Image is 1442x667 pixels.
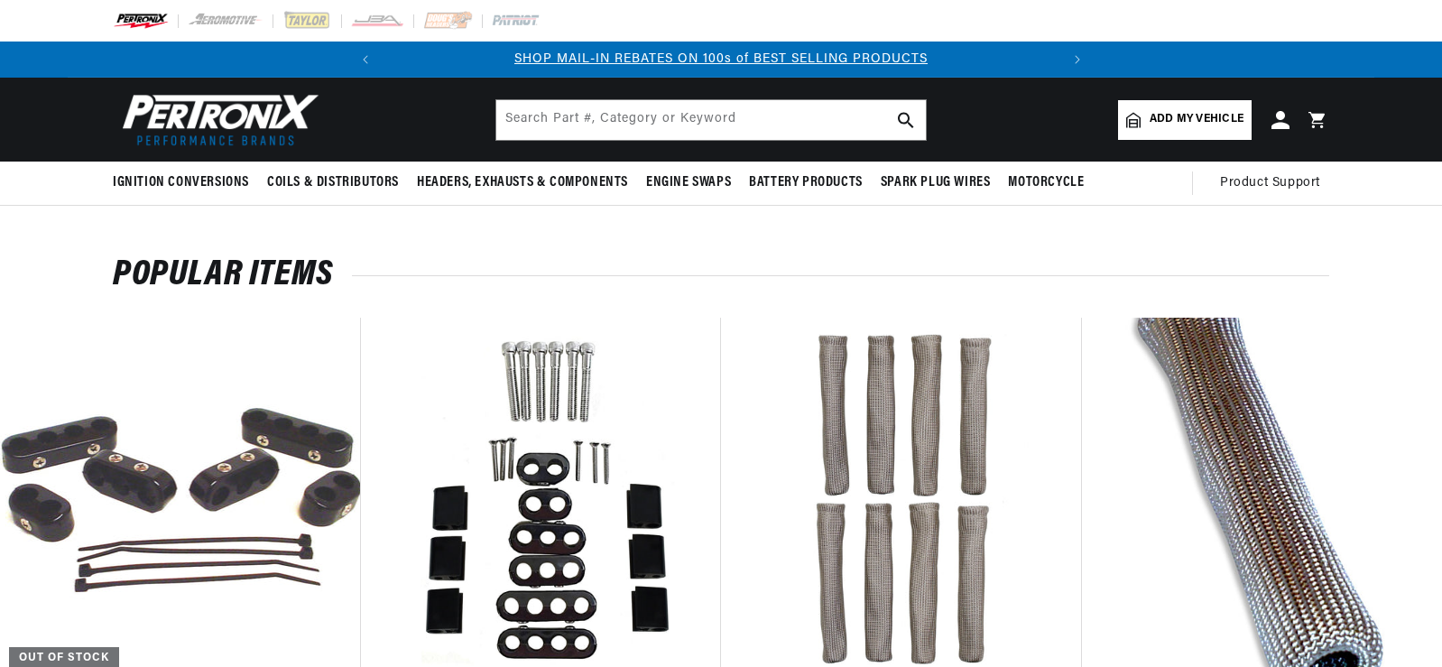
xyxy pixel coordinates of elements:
span: Spark Plug Wires [881,173,991,192]
div: 1 of 2 [384,50,1059,69]
span: Motorcycle [1008,173,1084,192]
summary: Ignition Conversions [113,162,258,204]
summary: Engine Swaps [637,162,740,204]
span: Ignition Conversions [113,173,249,192]
a: Add my vehicle [1118,100,1252,140]
input: Search Part #, Category or Keyword [496,100,926,140]
summary: Headers, Exhausts & Components [408,162,637,204]
a: SHOP MAIL-IN REBATES ON 100s of BEST SELLING PRODUCTS [514,52,928,66]
div: Announcement [384,50,1059,69]
summary: Motorcycle [999,162,1093,204]
span: Battery Products [749,173,863,192]
button: search button [886,100,926,140]
img: Pertronix [113,88,320,151]
summary: Battery Products [740,162,872,204]
button: Translation missing: en.sections.announcements.previous_announcement [347,42,384,78]
slideshow-component: Translation missing: en.sections.announcements.announcement_bar [68,42,1374,78]
summary: Product Support [1220,162,1329,205]
span: Headers, Exhausts & Components [417,173,628,192]
summary: Coils & Distributors [258,162,408,204]
span: Product Support [1220,173,1320,193]
h2: Popular items [113,260,1329,291]
button: Translation missing: en.sections.announcements.next_announcement [1059,42,1095,78]
summary: Spark Plug Wires [872,162,1000,204]
span: Engine Swaps [646,173,731,192]
span: Add my vehicle [1150,111,1243,128]
span: Coils & Distributors [267,173,399,192]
